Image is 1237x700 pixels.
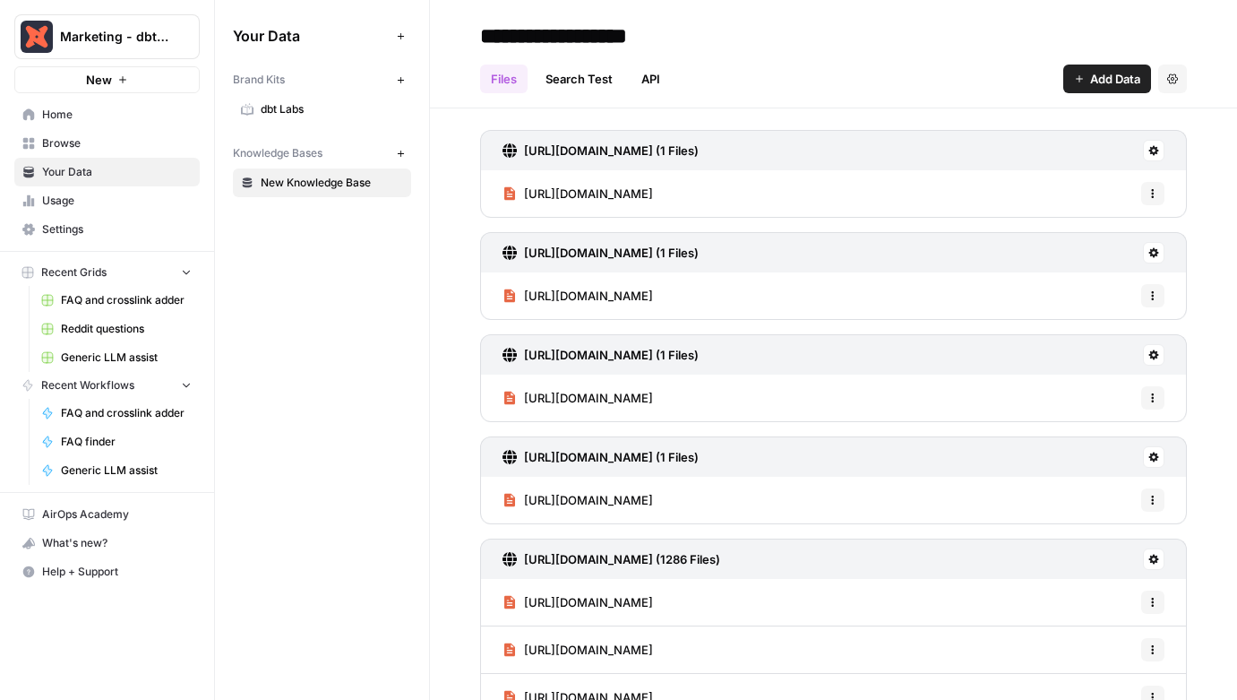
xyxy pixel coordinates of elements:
[42,564,192,580] span: Help + Support
[33,315,200,343] a: Reddit questions
[14,186,200,215] a: Usage
[503,272,653,319] a: [URL][DOMAIN_NAME]
[524,550,720,568] h3: [URL][DOMAIN_NAME] (1286 Files)
[503,477,653,523] a: [URL][DOMAIN_NAME]
[261,175,403,191] span: New Knowledge Base
[233,95,411,124] a: dbt Labs
[524,641,653,659] span: [URL][DOMAIN_NAME]
[42,506,192,523] span: AirOps Academy
[61,434,192,450] span: FAQ finder
[42,164,192,180] span: Your Data
[14,557,200,586] button: Help + Support
[503,579,653,626] a: [URL][DOMAIN_NAME]
[14,529,200,557] button: What's new?
[233,25,390,47] span: Your Data
[15,530,199,557] div: What's new?
[33,286,200,315] a: FAQ and crosslink adder
[524,593,653,611] span: [URL][DOMAIN_NAME]
[61,462,192,479] span: Generic LLM assist
[14,259,200,286] button: Recent Grids
[42,107,192,123] span: Home
[261,101,403,117] span: dbt Labs
[33,399,200,428] a: FAQ and crosslink adder
[33,343,200,372] a: Generic LLM assist
[86,71,112,89] span: New
[503,375,653,421] a: [URL][DOMAIN_NAME]
[14,500,200,529] a: AirOps Academy
[503,627,653,673] a: [URL][DOMAIN_NAME]
[524,491,653,509] span: [URL][DOMAIN_NAME]
[503,131,699,170] a: [URL][DOMAIN_NAME] (1 Files)
[524,142,699,160] h3: [URL][DOMAIN_NAME] (1 Files)
[524,346,699,364] h3: [URL][DOMAIN_NAME] (1 Files)
[33,428,200,456] a: FAQ finder
[42,135,192,151] span: Browse
[33,456,200,485] a: Generic LLM assist
[524,287,653,305] span: [URL][DOMAIN_NAME]
[21,21,53,53] img: Marketing - dbt Labs Logo
[42,221,192,238] span: Settings
[14,66,200,93] button: New
[14,158,200,186] a: Your Data
[41,264,107,281] span: Recent Grids
[14,14,200,59] button: Workspace: Marketing - dbt Labs
[535,65,623,93] a: Search Test
[631,65,671,93] a: API
[233,169,411,197] a: New Knowledge Base
[41,377,134,393] span: Recent Workflows
[61,350,192,366] span: Generic LLM assist
[524,448,699,466] h3: [URL][DOMAIN_NAME] (1 Files)
[14,129,200,158] a: Browse
[42,193,192,209] span: Usage
[60,28,168,46] span: Marketing - dbt Labs
[524,244,699,262] h3: [URL][DOMAIN_NAME] (1 Files)
[1090,70,1140,88] span: Add Data
[14,215,200,244] a: Settings
[524,185,653,203] span: [URL][DOMAIN_NAME]
[480,65,528,93] a: Files
[503,437,699,477] a: [URL][DOMAIN_NAME] (1 Files)
[61,292,192,308] span: FAQ and crosslink adder
[524,389,653,407] span: [URL][DOMAIN_NAME]
[14,100,200,129] a: Home
[61,321,192,337] span: Reddit questions
[1063,65,1151,93] button: Add Data
[503,540,720,579] a: [URL][DOMAIN_NAME] (1286 Files)
[503,233,699,272] a: [URL][DOMAIN_NAME] (1 Files)
[503,170,653,217] a: [URL][DOMAIN_NAME]
[233,72,285,88] span: Brand Kits
[233,145,322,161] span: Knowledge Bases
[503,335,699,375] a: [URL][DOMAIN_NAME] (1 Files)
[14,372,200,399] button: Recent Workflows
[61,405,192,421] span: FAQ and crosslink adder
